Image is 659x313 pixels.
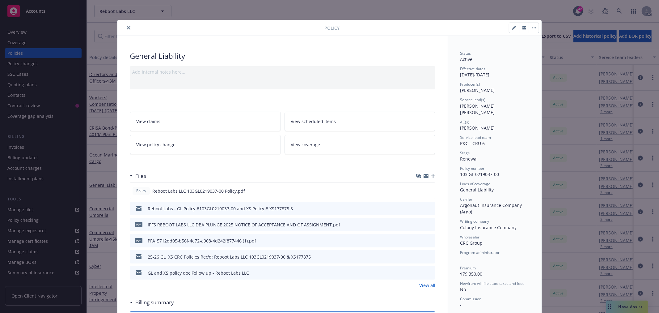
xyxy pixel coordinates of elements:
[130,51,435,61] div: General Liability
[460,171,499,177] span: 103 GL 0219037-00
[136,141,178,148] span: View policy changes
[460,66,485,71] span: Effective dates
[460,66,529,78] div: [DATE] - [DATE]
[460,140,485,146] span: P&C - CRU 6
[132,69,433,75] div: Add internal notes here...
[427,188,433,194] button: preview file
[460,255,462,261] span: -
[135,188,147,194] span: Policy
[460,250,500,255] span: Program administrator
[460,125,495,131] span: [PERSON_NAME]
[460,234,479,240] span: Wholesaler
[291,141,320,148] span: View coverage
[417,254,422,260] button: download file
[148,205,293,212] div: Reboot Labs - GL Policy #103GL0219037-00 and XS Policy # XS177875 5
[148,270,249,276] div: GL and XS policy doc Follow up - Reboot Labs LLC
[460,240,483,246] span: CRC Group
[427,254,433,260] button: preview file
[135,172,146,180] h3: Files
[130,112,281,131] a: View claims
[460,281,524,286] span: Newfront will file state taxes and fees
[417,221,422,228] button: download file
[148,238,256,244] div: PFA_5712dd05-b56f-4e72-a908-4d242f877446 (1).pdf
[460,265,476,271] span: Premium
[130,135,281,154] a: View policy changes
[417,205,422,212] button: download file
[460,97,485,102] span: Service lead(s)
[460,296,481,302] span: Commission
[285,112,436,131] a: View scheduled items
[130,298,174,307] div: Billing summary
[427,238,433,244] button: preview file
[460,82,480,87] span: Producer(s)
[460,103,497,115] span: [PERSON_NAME], [PERSON_NAME]
[130,172,146,180] div: Files
[285,135,436,154] a: View coverage
[135,222,142,227] span: pdf
[460,197,472,202] span: Carrier
[427,221,433,228] button: preview file
[460,56,472,62] span: Active
[427,205,433,212] button: preview file
[460,51,471,56] span: Status
[291,118,336,125] span: View scheduled items
[135,298,174,307] h3: Billing summary
[460,271,482,277] span: $79,350.00
[460,156,478,162] span: Renewal
[417,188,422,194] button: download file
[427,270,433,276] button: preview file
[460,202,523,215] span: Argonaut Insurance Company (Argo)
[460,181,490,187] span: Lines of coverage
[460,119,469,125] span: AC(s)
[460,187,529,193] div: General Liability
[460,225,517,230] span: Colony Insurance Company
[417,238,422,244] button: download file
[419,282,435,289] a: View all
[152,188,245,194] span: Reboot Labs LLC 103GL0219037-00 Policy.pdf
[460,302,462,308] span: -
[460,219,489,224] span: Writing company
[148,254,311,260] div: 25-26 GL, XS CRC Policies Rec'd: Reboot Labs LLC 103GL0219037-00 & XS177875
[460,135,491,140] span: Service lead team
[460,150,470,156] span: Stage
[125,24,132,32] button: close
[135,238,142,243] span: pdf
[460,87,495,93] span: [PERSON_NAME]
[460,286,466,292] span: No
[136,118,160,125] span: View claims
[460,166,484,171] span: Policy number
[417,270,422,276] button: download file
[148,221,340,228] div: IPFS REBOOT LABS LLC DBA PLUNGE 2025 NOTICE OF ACCEPTANCE AND OF ASSIGNMENT.pdf
[324,25,340,31] span: Policy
